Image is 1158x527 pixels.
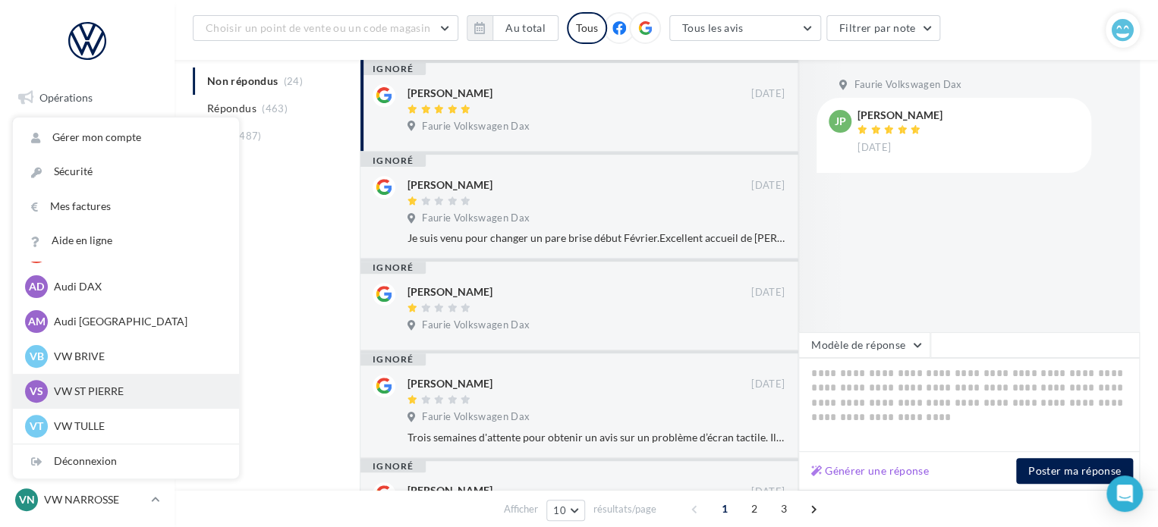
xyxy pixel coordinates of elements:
span: AD [29,279,44,294]
span: Opérations [39,91,93,104]
div: Déconnexion [13,444,239,478]
span: [DATE] [857,141,891,155]
button: Au total [467,15,559,41]
div: ignoré [360,460,426,472]
span: [DATE] [751,87,785,101]
span: Répondus [207,101,256,116]
div: [PERSON_NAME] [408,177,492,193]
button: Modèle de réponse [798,332,930,358]
span: JP [835,114,846,129]
span: Faurie Volkswagen Dax [422,318,530,332]
a: Sécurité [13,155,239,189]
button: Au total [492,15,559,41]
div: Open Intercom Messenger [1106,475,1143,512]
span: [DATE] [751,179,785,193]
div: ignoré [360,353,426,365]
div: Tous [567,12,607,44]
div: [PERSON_NAME] [408,284,492,300]
span: [DATE] [751,378,785,391]
button: 10 [546,500,585,521]
span: Afficher [504,502,538,516]
a: Contacts [9,234,165,266]
a: Calendrier [9,309,165,341]
button: Tous les avis [669,15,821,41]
div: Trois semaines d'attente pour obtenir un avis sur un problème d’écran tactile. Il n'y a donc pas ... [408,430,785,445]
span: [DATE] [751,485,785,499]
span: Choisir un point de vente ou un code magasin [206,21,430,34]
div: [PERSON_NAME] [408,376,492,391]
a: VN VW NARROSSE [12,485,162,514]
div: [PERSON_NAME] [408,483,492,498]
span: Faurie Volkswagen Dax [854,78,961,92]
span: 2 [742,497,766,521]
p: VW BRIVE [54,349,221,364]
span: [DATE] [751,286,785,300]
span: Faurie Volkswagen Dax [422,410,530,424]
p: VW TULLE [54,419,221,434]
a: Gérer mon compte [13,121,239,155]
p: Audi [GEOGRAPHIC_DATA] [54,314,221,329]
div: Je suis venu pour changer un pare brise début Février.Excellent accueil de [PERSON_NAME] ; par co... [408,231,785,246]
span: VB [30,349,44,364]
div: ignoré [360,262,426,274]
span: VT [30,419,43,434]
span: VS [30,384,43,399]
button: Poster ma réponse [1016,458,1133,484]
a: Mes factures [13,190,239,224]
span: Faurie Volkswagen Dax [422,120,530,133]
span: Faurie Volkswagen Dax [422,212,530,225]
a: Aide en ligne [13,224,239,258]
a: Médiathèque [9,271,165,303]
div: [PERSON_NAME] [408,86,492,101]
a: Boîte de réception [9,120,165,152]
a: Visibilité en ligne [9,158,165,190]
div: ignoré [360,155,426,167]
span: 3 [772,497,796,521]
span: VN [19,492,35,507]
p: VW NARROSSE [44,492,145,507]
div: [PERSON_NAME] [857,110,942,121]
button: Choisir un point de vente ou un code magasin [193,15,458,41]
span: résultats/page [593,502,656,516]
span: 1 [713,497,737,521]
button: Générer une réponse [805,462,935,480]
a: Campagnes [9,196,165,228]
span: AM [28,314,46,329]
a: Campagnes DataOnDemand [9,397,165,442]
a: Opérations [9,82,165,114]
span: Tous les avis [682,21,744,34]
span: 10 [553,504,566,516]
a: PLV et print personnalisable [9,347,165,392]
span: (463) [262,102,288,114]
button: Filtrer par note [826,15,941,41]
span: (487) [236,130,262,142]
p: Audi DAX [54,279,221,294]
p: VW ST PIERRE [54,384,221,399]
div: ignoré [360,63,426,75]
